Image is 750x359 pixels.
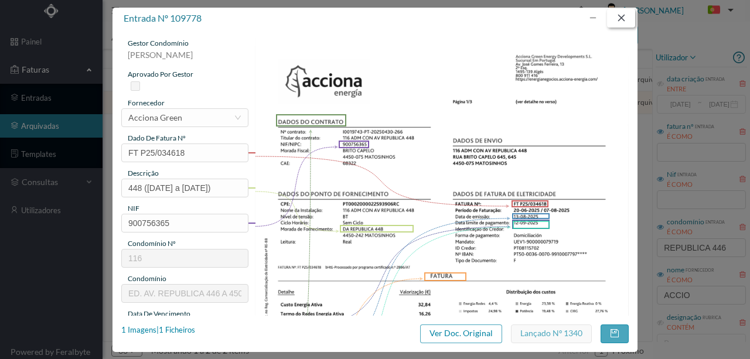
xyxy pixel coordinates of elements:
button: Ver Doc. Original [420,324,502,343]
div: 1 Imagens | 1 Ficheiros [121,324,195,336]
i: icon: down [234,114,241,121]
span: aprovado por gestor [128,70,193,78]
span: descrição [128,169,159,177]
span: fornecedor [128,98,165,107]
span: gestor condomínio [128,39,189,47]
span: condomínio nº [128,239,176,248]
span: condomínio [128,274,166,283]
span: dado de fatura nº [128,134,186,142]
span: NIF [128,204,139,213]
div: [PERSON_NAME] [121,49,248,69]
button: Lançado nº 1340 [511,324,592,343]
button: PT [698,1,738,20]
span: data de vencimento [128,309,190,318]
div: Acciona Green [128,109,182,126]
span: entrada nº 109778 [124,12,202,23]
